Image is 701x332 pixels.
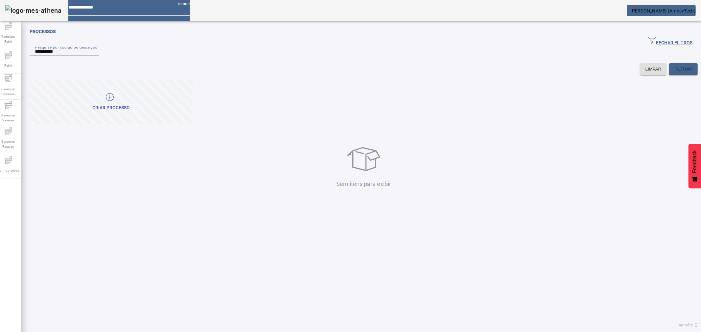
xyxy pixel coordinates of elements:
[643,35,698,47] button: FECHAR FILTROS
[35,45,97,49] mat-label: Pesquise por código ou descrição
[93,105,130,111] div: CRIAR PROCESSO
[645,66,662,73] span: LIMPAR
[31,179,696,188] p: Sem itens para exibir
[631,8,696,13] span: [PERSON_NAME] (AmbevTech)
[5,5,62,16] img: logo-mes-athena
[648,36,692,46] span: FECHAR FILTROS
[2,61,14,70] span: Fabril
[669,63,698,75] button: FILTRAR
[679,323,698,327] span: Versão: ()
[30,29,56,34] span: Processos
[689,144,701,188] button: Feedback - Mostrar pesquisa
[674,66,692,73] span: FILTRAR
[30,80,193,124] button: CRIAR PROCESSO
[692,150,698,173] span: Feedback
[640,63,667,75] button: LIMPAR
